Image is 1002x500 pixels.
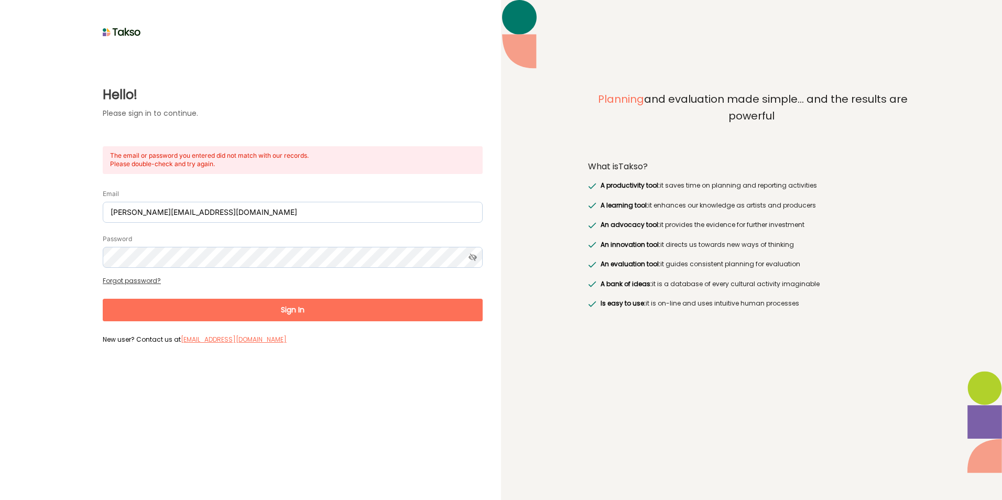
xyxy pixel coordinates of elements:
[598,92,644,106] span: Planning
[601,220,660,229] span: An advocacy tool:
[103,202,483,223] input: Email
[103,276,161,285] a: Forgot password?
[110,151,329,168] label: The email or password you entered did not match with our records. Please double-check and try again.
[103,190,119,198] label: Email
[598,298,799,309] label: it is on-line and uses intuitive human processes
[588,183,596,189] img: greenRight
[181,334,287,345] label: [EMAIL_ADDRESS][DOMAIN_NAME]
[103,235,132,243] label: Password
[598,240,793,250] label: it directs us towards new ways of thinking
[588,242,596,248] img: greenRight
[601,279,652,288] span: A bank of ideas:
[103,334,483,344] label: New user? Contact us at
[601,181,660,190] span: A productivity tool:
[103,85,483,104] label: Hello!
[601,240,660,249] span: An innovation tool:
[598,220,804,230] label: it provides the evidence for further investment
[588,262,596,268] img: greenRight
[588,91,915,148] label: and evaluation made simple... and the results are powerful
[598,180,816,191] label: it saves time on planning and reporting activities
[103,299,483,321] button: Sign In
[598,200,815,211] label: it enhances our knowledge as artists and producers
[601,299,646,308] span: Is easy to use:
[601,259,660,268] span: An evaluation tool:
[181,335,287,344] a: [EMAIL_ADDRESS][DOMAIN_NAME]
[598,259,800,269] label: it guides consistent planning for evaluation
[588,301,596,307] img: greenRight
[588,281,596,287] img: greenRight
[618,160,648,172] span: Takso?
[103,24,141,40] img: taksoLoginLogo
[601,201,648,210] span: A learning tool:
[598,279,819,289] label: it is a database of every cultural activity imaginable
[588,161,648,172] label: What is
[103,108,483,119] label: Please sign in to continue.
[588,222,596,229] img: greenRight
[588,202,596,209] img: greenRight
